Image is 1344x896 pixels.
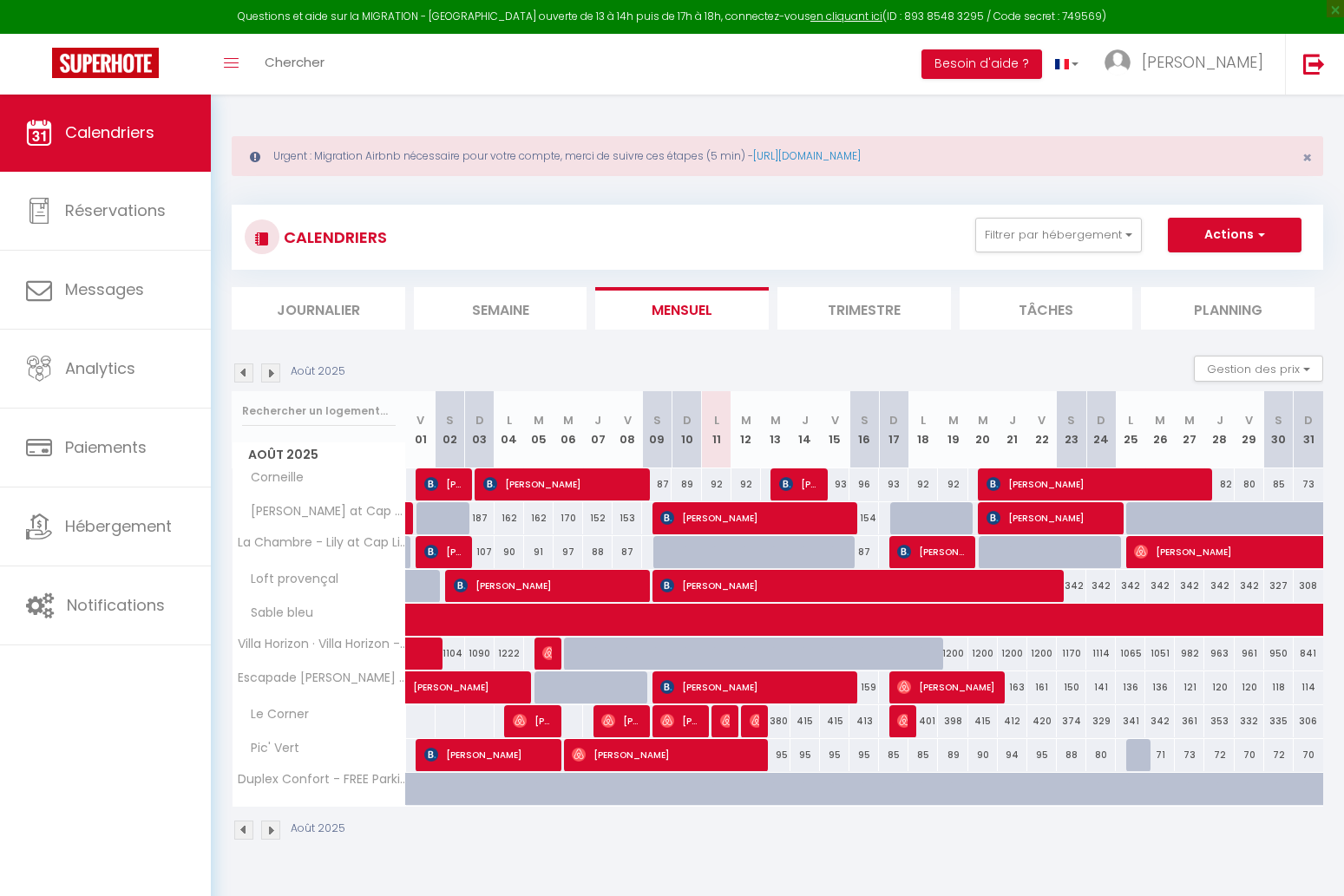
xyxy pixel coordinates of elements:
div: 141 [1086,671,1116,703]
span: [PERSON_NAME] [1142,51,1263,73]
th: 16 [849,391,879,468]
span: [PERSON_NAME] [987,501,1114,534]
div: 154 [849,502,879,534]
th: 23 [1057,391,1086,468]
abbr: M [534,412,544,428]
div: 1090 [465,638,495,670]
span: [PERSON_NAME] [542,637,552,670]
th: 01 [406,391,436,468]
span: Chercher [265,53,325,71]
th: 02 [436,391,465,468]
a: [URL][DOMAIN_NAME] [753,148,861,163]
th: 15 [820,391,849,468]
div: 342 [1235,570,1264,602]
div: 1170 [1057,638,1086,670]
span: Duplex Confort - FREE Parking [235,773,409,786]
th: 26 [1145,391,1175,468]
a: en cliquant ici [810,9,882,23]
span: [PERSON_NAME] [513,704,552,737]
div: 150 [1057,671,1086,703]
abbr: V [1245,412,1253,428]
th: 24 [1086,391,1116,468]
span: [PERSON_NAME] [660,501,847,534]
span: [PERSON_NAME] [572,738,758,771]
div: 95 [820,739,849,771]
li: Tâches [960,287,1133,330]
div: 90 [495,536,524,568]
th: 03 [465,391,495,468]
div: 342 [1057,570,1086,602]
div: 342 [1145,705,1175,737]
th: 13 [761,391,790,468]
a: ... [PERSON_NAME] [1092,34,1285,95]
div: 1200 [968,638,998,670]
li: Semaine [414,287,587,330]
div: 342 [1086,570,1116,602]
span: Calendriers [65,121,154,143]
span: [PERSON_NAME] at Cap Living [235,502,409,521]
span: [PERSON_NAME] [779,468,818,500]
abbr: L [1128,412,1133,428]
th: 06 [554,391,583,468]
abbr: D [475,412,484,428]
span: Messages [65,278,144,300]
div: 1200 [998,638,1027,670]
th: 11 [702,391,731,468]
div: 73 [1294,468,1323,500]
span: [PERSON_NAME] [660,704,699,737]
div: 1222 [495,638,524,670]
div: 161 [1027,671,1057,703]
abbr: S [1275,412,1282,428]
span: Corneille [235,468,308,487]
div: 120 [1204,671,1234,703]
th: 19 [938,391,967,468]
abbr: M [948,412,959,428]
span: [PERSON_NAME] [897,704,907,737]
th: 21 [998,391,1027,468]
img: Super Booking [52,48,159,78]
div: 88 [583,536,613,568]
button: Gestion des prix [1194,356,1323,382]
th: 31 [1294,391,1323,468]
h3: CALENDRIERS [279,218,387,257]
th: 14 [790,391,820,468]
button: Filtrer par hébergement [975,218,1142,252]
span: Pic' Vert [235,739,304,758]
div: 87 [642,468,672,500]
div: 413 [849,705,879,737]
div: 415 [790,705,820,737]
abbr: D [1097,412,1105,428]
div: 72 [1204,739,1234,771]
abbr: M [741,412,751,428]
button: Besoin d'aide ? [921,49,1042,79]
th: 08 [613,391,642,468]
th: 04 [495,391,524,468]
th: 30 [1264,391,1294,468]
abbr: V [624,412,632,428]
div: 120 [1235,671,1264,703]
abbr: M [978,412,988,428]
abbr: V [416,412,424,428]
th: 20 [968,391,998,468]
div: 153 [613,502,642,534]
span: Escapade [PERSON_NAME] & Piscine • Au calme [235,671,409,684]
p: Août 2025 [291,821,345,837]
span: Villa Horizon · Villa Horizon - Luxury - Panoramic Sea view - Calm [235,638,409,651]
div: 380 [761,705,790,737]
span: Août 2025 [233,442,405,468]
span: Paiements [65,436,147,458]
div: Urgent : Migration Airbnb nécessaire pour votre compte, merci de suivre ces étapes (5 min) - [232,136,1323,176]
span: [PERSON_NAME] [750,704,759,737]
span: [PERSON_NAME] [424,738,552,771]
div: 342 [1116,570,1145,602]
div: 89 [672,468,701,500]
abbr: M [1184,412,1195,428]
div: 342 [1204,570,1234,602]
div: 374 [1057,705,1086,737]
abbr: S [446,412,454,428]
div: 1051 [1145,638,1175,670]
div: 963 [1204,638,1234,670]
th: 05 [524,391,554,468]
div: 342 [1145,570,1175,602]
span: [PERSON_NAME] [424,468,463,500]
